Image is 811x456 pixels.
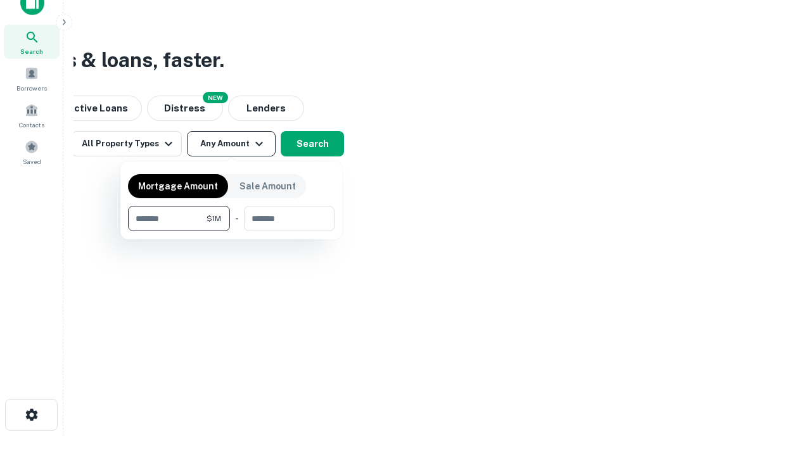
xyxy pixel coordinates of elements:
p: Mortgage Amount [138,179,218,193]
iframe: Chat Widget [748,355,811,415]
p: Sale Amount [239,179,296,193]
div: - [235,206,239,231]
span: $1M [207,213,221,224]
